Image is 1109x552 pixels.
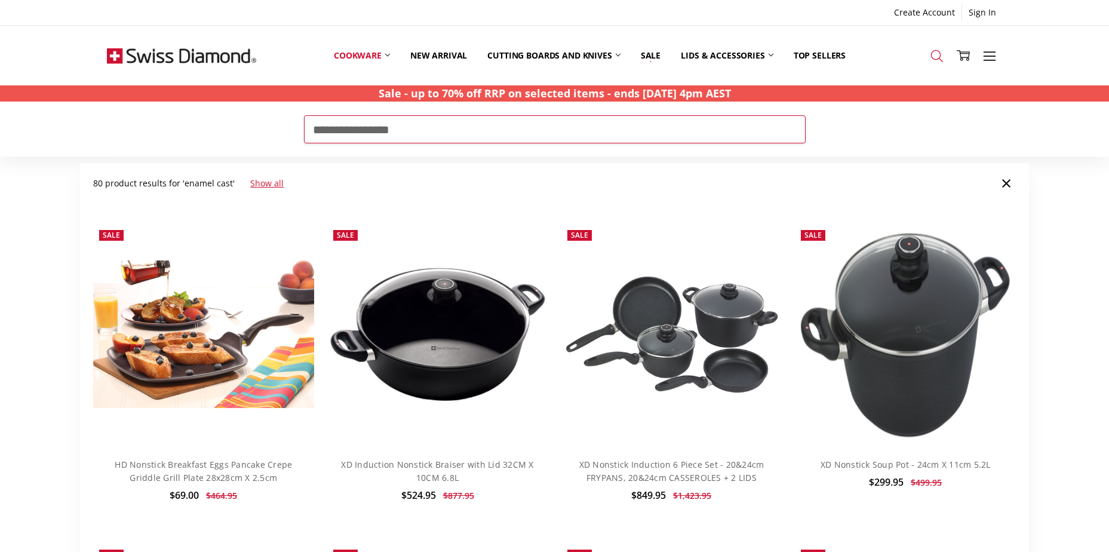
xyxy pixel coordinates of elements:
[804,230,822,240] span: Sale
[379,86,731,100] strong: Sale - up to 70% off RRP on selected items - ends [DATE] 4pm AEST
[962,4,1003,21] a: Sign In
[997,173,1016,192] a: Close
[477,29,631,82] a: Cutting boards and knives
[443,490,474,501] span: $877.95
[170,489,199,502] span: $69.00
[631,489,666,502] span: $849.95
[579,459,764,483] a: XD Nonstick Induction 6 Piece Set - 20&24cm FRYPANS, 20&24cm CASSEROLES + 2 LIDS
[115,459,292,483] a: HD Nonstick Breakfast Eggs Pancake Crepe Griddle Grill Plate 28x28cm X 2.5cm
[869,476,904,489] span: $299.95
[401,489,436,502] span: $524.95
[631,29,671,82] a: Sale
[327,224,548,444] a: XD Induction Nonstick Braiser with Lid 32CM X 10CM 6.8L
[93,260,314,408] img: HD Nonstick Breakfast Eggs Pancake Crepe Griddle Grill Plate 28x28cm X 2.5cm
[1001,170,1012,195] span: ×
[250,177,284,189] a: Show all
[324,29,400,82] a: Cookware
[93,224,314,444] a: HD Nonstick Breakfast Eggs Pancake Crepe Griddle Grill Plate 28x28cm X 2.5cm
[103,230,120,240] span: Sale
[561,272,782,397] img: XD Nonstick Induction 6 Piece Set - 20&24cm FRYPANS, 20&24cm CASSEROLES + 2 LIDS
[93,177,235,189] span: 80 product results for 'enamel cast'
[671,29,783,82] a: Lids & Accessories
[673,490,711,501] span: $1,423.95
[337,230,354,240] span: Sale
[327,265,548,404] img: XD Induction Nonstick Braiser with Lid 32CM X 10CM 6.8L
[821,459,991,470] a: XD Nonstick Soup Pot - 24cm X 11cm 5.2L
[571,230,588,240] span: Sale
[400,29,477,82] a: New arrival
[107,26,256,85] img: Free Shipping On Every Order
[341,459,533,483] a: XD Induction Nonstick Braiser with Lid 32CM X 10CM 6.8L
[206,490,237,501] span: $464.95
[887,4,961,21] a: Create Account
[911,477,942,488] span: $499.95
[561,224,782,444] a: XD Nonstick Induction 6 Piece Set - 20&24cm FRYPANS, 20&24cm CASSEROLES + 2 LIDS
[795,224,1015,444] img: XD Nonstick Soup Pot - 24cm X 11cm 5.2L
[784,29,856,82] a: Top Sellers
